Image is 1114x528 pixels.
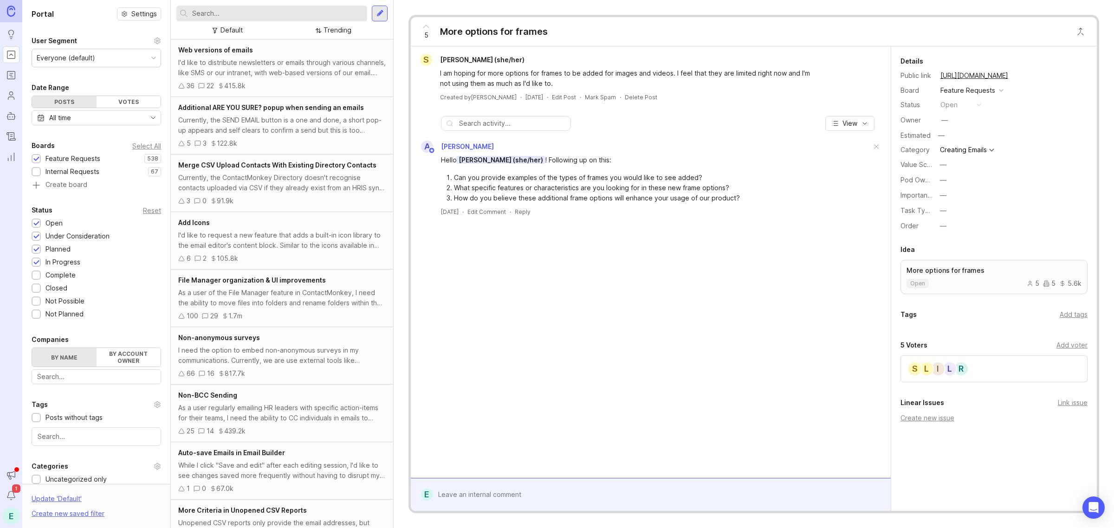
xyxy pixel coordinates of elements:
div: Posts [32,96,97,108]
a: More options for framesopen555.6k [900,260,1088,294]
h1: Portal [32,8,54,19]
div: — [940,175,946,185]
a: Non-anonymous surveysI need the option to embed non-anonymous surveys in my communications. Curre... [171,327,393,385]
a: Auto-save Emails in Email BuilderWhile I click "Save and edit" after each editing session, I'd li... [171,442,393,500]
div: Date Range [32,82,69,93]
p: open [910,280,925,287]
label: Importance [900,191,935,199]
div: open [940,100,958,110]
div: Boards [32,140,55,151]
a: Create board [32,181,161,190]
div: 100 [187,311,198,321]
div: 14 [207,426,214,436]
div: Reset [143,208,161,213]
time: [DATE] [525,94,543,101]
img: member badge [428,147,435,154]
div: I'd like to request a new feature that adds a built-in icon library to the email editor's content... [178,230,386,251]
a: Web versions of emailsI'd like to distribute newsletters or emails through various channels, like... [171,39,393,97]
div: · [510,208,511,216]
div: Closed [45,283,67,293]
div: 22 [207,81,214,91]
div: 6 [187,253,191,264]
div: E [421,489,433,501]
div: While I click "Save and edit" after each editing session, I'd like to see changes saved more freq... [178,460,386,481]
div: 105.8k [217,253,238,264]
span: Auto-save Emails in Email Builder [178,449,285,457]
div: Internal Requests [45,167,99,177]
div: Trending [324,25,351,35]
a: Changelog [3,128,19,145]
div: 91.9k [217,196,233,206]
svg: toggle icon [146,114,161,122]
div: · [620,93,621,101]
div: Hello ! Following up on this: [441,155,812,165]
div: Details [900,56,923,67]
div: Everyone (default) [37,53,95,63]
span: Settings [131,9,157,19]
a: Ideas [3,26,19,43]
a: Merge CSV Upload Contacts With Existing Directory ContactsCurrently, the ContactMonkey Directory ... [171,155,393,212]
div: I need the option to embed non-anonymous surveys in my communications. Currently, we are use exte... [178,345,386,366]
a: S[PERSON_NAME] (she/her) [415,54,532,66]
div: 67.0k [216,483,233,494]
div: Created by [PERSON_NAME] [440,93,517,101]
div: I'd like to distribute newsletters or emails through various channels, like SMS or our intranet, ... [178,58,386,78]
div: 5 [1027,280,1039,287]
div: As a user regularly emailing HR leaders with specific action-items for their teams, I need the ab... [178,403,386,423]
time: [DATE] [441,208,459,215]
div: L [919,361,934,376]
div: Category [900,145,933,155]
div: Update ' Default ' [32,494,82,509]
label: By name [32,348,97,367]
div: Currently, the SEND EMAIL button is a one and done, a short pop-up appears and self clears to con... [178,115,386,135]
div: 415.8k [224,81,246,91]
div: Under Consideration [45,231,110,241]
div: I [931,361,946,376]
div: 0 [202,196,207,206]
span: More Criteria in Unopened CSV Reports [178,506,307,514]
div: Posts without tags [45,412,103,423]
div: 5.6k [1059,280,1082,287]
div: Owner [900,115,933,125]
img: Canny Home [7,6,15,16]
a: [DATE] [525,93,543,101]
div: · [547,93,548,101]
div: — [935,129,947,142]
button: Notifications [3,487,19,504]
span: [PERSON_NAME] (she/her) [457,156,545,164]
span: Merge CSV Upload Contacts With Existing Directory Contacts [178,161,376,169]
div: Default [220,25,243,35]
a: Non-BCC SendingAs a user regularly emailing HR leaders with specific action-items for their teams... [171,385,393,442]
div: Creating Emails [940,147,987,153]
div: Add tags [1060,309,1088,320]
div: E [3,508,19,524]
div: 1 [187,483,190,494]
li: What specific features or characteristics are you looking for in these new frame options? [454,183,871,193]
div: 66 [187,368,195,379]
span: View [842,119,857,128]
button: View [825,116,874,131]
a: Reporting [3,148,19,165]
div: A [421,141,433,153]
div: Tags [32,399,48,410]
div: 1.7m [228,311,242,321]
div: 29 [210,311,218,321]
div: 25 [187,426,194,436]
span: File Manager organization & UI improvements [178,276,326,284]
input: Search activity... [459,118,566,129]
a: Settings [117,7,161,20]
div: Currently, the ContactMonkey Directory doesn't recognise contacts uploaded via CSV if they alread... [178,173,386,193]
div: 0 [202,483,206,494]
a: Additional ARE YOU SURE? popup when sending an emailsCurrently, the SEND EMAIL button is a one an... [171,97,393,155]
div: I am hoping for more options for frames to be added for images and videos. I feel that they are l... [440,68,811,89]
div: In Progress [45,257,80,267]
div: 5 [187,138,191,148]
div: L [942,361,957,376]
div: Open [45,218,63,228]
div: 439.2k [224,426,246,436]
div: Not Planned [45,309,84,319]
span: Additional ARE YOU SURE? popup when sending an emails [178,103,364,111]
div: Add voter [1056,340,1088,350]
span: Non-anonymous surveys [178,334,260,341]
div: 817.7k [225,368,245,379]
